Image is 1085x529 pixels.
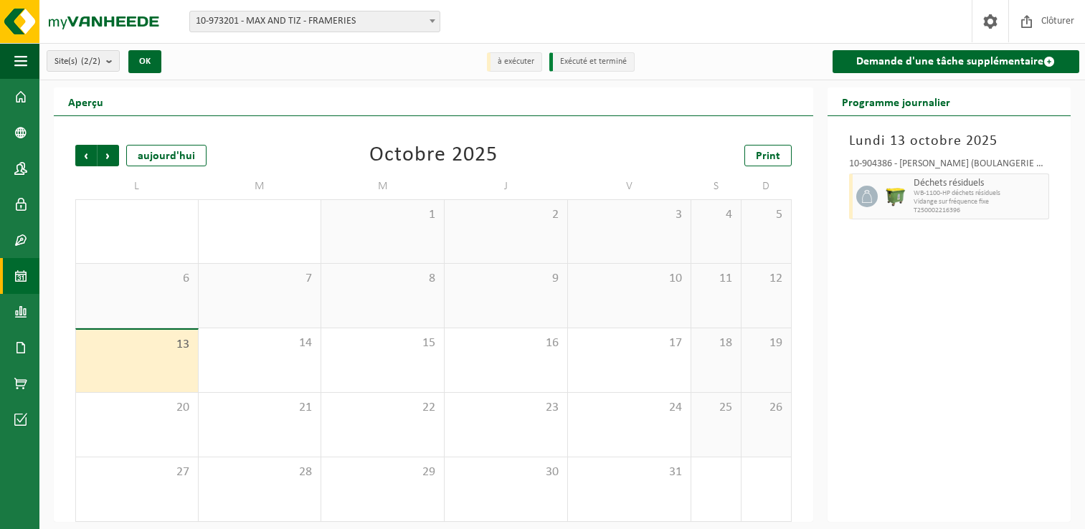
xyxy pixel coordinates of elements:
[199,173,322,199] td: M
[698,400,734,416] span: 25
[568,173,691,199] td: V
[742,173,792,199] td: D
[206,335,314,351] span: 14
[452,335,560,351] span: 16
[914,198,1046,206] span: Vidange sur fréquence fixe
[575,335,683,351] span: 17
[83,464,191,480] span: 27
[75,145,97,166] span: Précédent
[445,173,568,199] td: J
[749,207,784,223] span: 5
[885,186,906,207] img: WB-1100-HPE-GN-50
[549,52,635,72] li: Exécuté et terminé
[833,50,1080,73] a: Demande d'une tâche supplémentaire
[189,11,440,32] span: 10-973201 - MAX AND TIZ - FRAMERIES
[328,335,437,351] span: 15
[83,337,191,353] span: 13
[575,207,683,223] span: 3
[328,271,437,287] span: 8
[744,145,792,166] a: Print
[55,51,100,72] span: Site(s)
[83,400,191,416] span: 20
[321,173,445,199] td: M
[575,464,683,480] span: 31
[452,464,560,480] span: 30
[369,145,498,166] div: Octobre 2025
[487,52,542,72] li: à exécuter
[828,87,965,115] h2: Programme journalier
[914,206,1046,215] span: T250002216396
[54,87,118,115] h2: Aperçu
[328,207,437,223] span: 1
[75,173,199,199] td: L
[206,464,314,480] span: 28
[98,145,119,166] span: Suivant
[83,271,191,287] span: 6
[206,271,314,287] span: 7
[81,57,100,66] count: (2/2)
[190,11,440,32] span: 10-973201 - MAX AND TIZ - FRAMERIES
[328,464,437,480] span: 29
[452,400,560,416] span: 23
[698,207,734,223] span: 4
[698,335,734,351] span: 18
[749,335,784,351] span: 19
[328,400,437,416] span: 22
[698,271,734,287] span: 11
[128,50,161,73] button: OK
[575,400,683,416] span: 24
[749,271,784,287] span: 12
[849,130,1050,152] h3: Lundi 13 octobre 2025
[452,207,560,223] span: 2
[756,151,780,162] span: Print
[47,50,120,72] button: Site(s)(2/2)
[691,173,742,199] td: S
[575,271,683,287] span: 10
[914,189,1046,198] span: WB-1100-HP déchets résiduels
[452,271,560,287] span: 9
[914,178,1046,189] span: Déchets résiduels
[126,145,207,166] div: aujourd'hui
[749,400,784,416] span: 26
[849,159,1050,173] div: 10-904386 - [PERSON_NAME] (BOULANGERIE MAXIME) - FRAMERIES
[206,400,314,416] span: 21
